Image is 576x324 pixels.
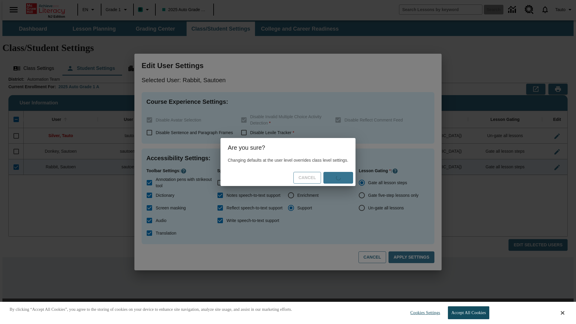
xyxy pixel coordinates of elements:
[561,310,564,316] button: Close
[448,306,489,319] button: Accept All Cookies
[10,307,292,313] p: By clicking “Accept All Cookies”, you agree to the storing of cookies on your device to enhance s...
[220,138,355,157] h2: Are you sure?
[405,307,442,319] button: Cookies Settings
[228,157,348,163] p: Changing defaults at the user level overrides class level settings.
